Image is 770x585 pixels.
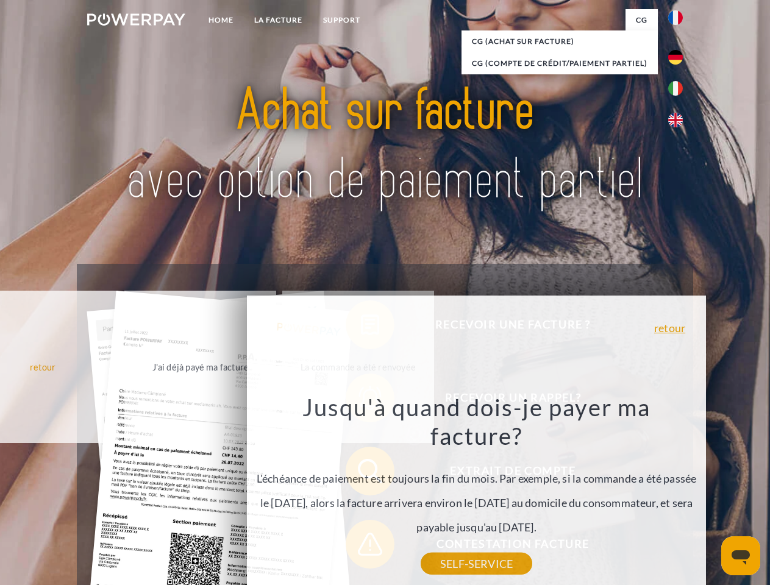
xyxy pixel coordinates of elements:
img: en [668,113,683,127]
img: title-powerpay_fr.svg [116,58,654,233]
img: fr [668,10,683,25]
a: CG (Compte de crédit/paiement partiel) [462,52,658,74]
h3: Jusqu'à quand dois-je payer ma facture? [254,392,699,451]
a: retour [654,322,685,333]
a: LA FACTURE [244,9,313,31]
a: SELF-SERVICE [421,553,532,575]
iframe: Bouton de lancement de la fenêtre de messagerie [721,536,760,575]
img: de [668,50,683,65]
a: Support [313,9,371,31]
a: CG [626,9,658,31]
div: L'échéance de paiement est toujours la fin du mois. Par exemple, si la commande a été passée le [... [254,392,699,564]
img: it [668,81,683,96]
div: J'ai déjà payé ma facture [132,358,269,375]
a: Home [198,9,244,31]
a: CG (achat sur facture) [462,30,658,52]
img: logo-powerpay-white.svg [87,13,185,26]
